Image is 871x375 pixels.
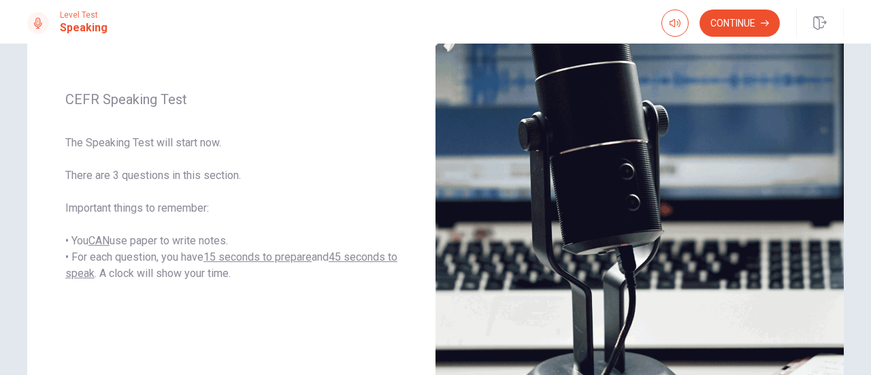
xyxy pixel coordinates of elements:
button: Continue [700,10,780,37]
h1: Speaking [60,20,108,36]
span: CEFR Speaking Test [65,91,397,108]
span: The Speaking Test will start now. There are 3 questions in this section. Important things to reme... [65,135,397,282]
u: CAN [88,234,110,247]
span: Level Test [60,10,108,20]
u: 15 seconds to prepare [203,250,312,263]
